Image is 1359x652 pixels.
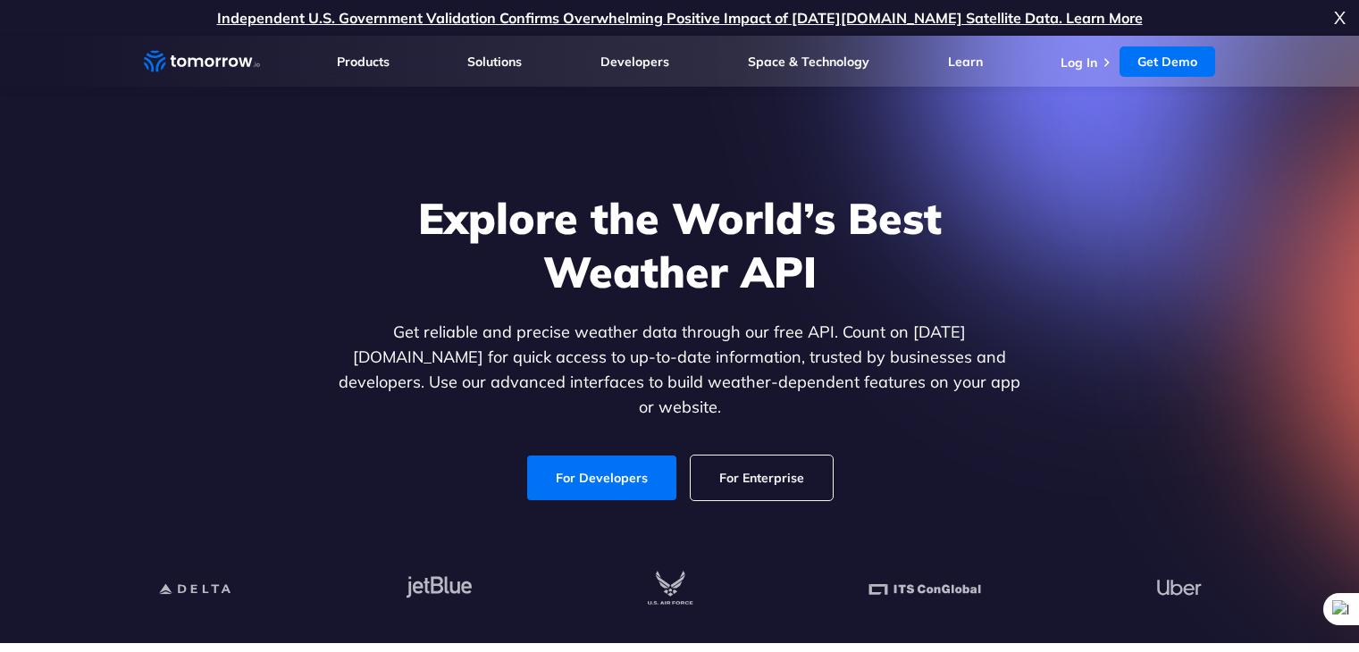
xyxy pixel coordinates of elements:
[1120,46,1215,77] a: Get Demo
[217,9,1143,27] a: Independent U.S. Government Validation Confirms Overwhelming Positive Impact of [DATE][DOMAIN_NAM...
[337,54,390,70] a: Products
[335,191,1025,298] h1: Explore the World’s Best Weather API
[748,54,869,70] a: Space & Technology
[144,48,260,75] a: Home link
[335,320,1025,420] p: Get reliable and precise weather data through our free API. Count on [DATE][DOMAIN_NAME] for quic...
[1061,54,1097,71] a: Log In
[691,456,833,500] a: For Enterprise
[600,54,669,70] a: Developers
[527,456,676,500] a: For Developers
[948,54,983,70] a: Learn
[467,54,522,70] a: Solutions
